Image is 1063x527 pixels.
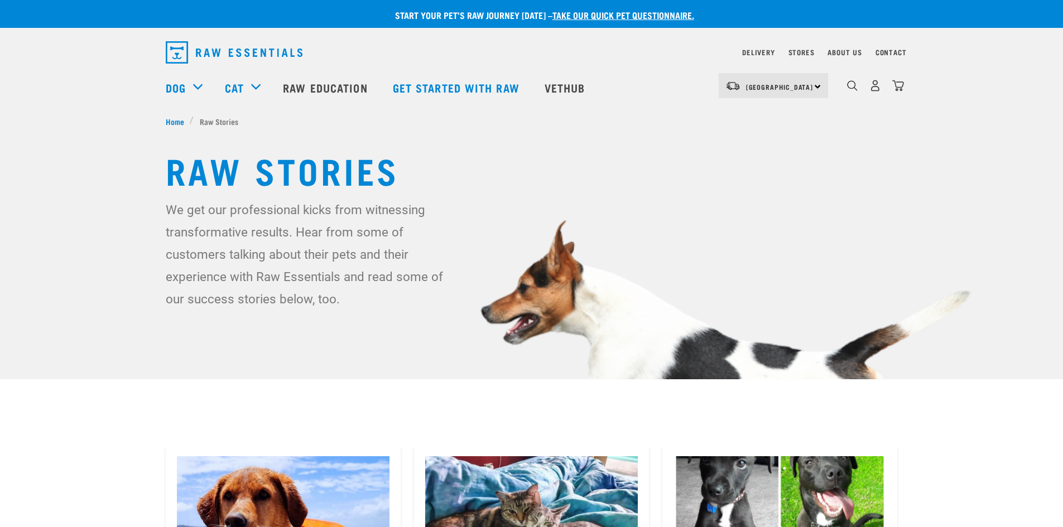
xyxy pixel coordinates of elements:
[847,80,858,91] img: home-icon-1@2x.png
[869,80,881,91] img: user.png
[725,81,740,91] img: van-moving.png
[166,115,898,127] nav: breadcrumbs
[892,80,904,91] img: home-icon@2x.png
[876,50,907,54] a: Contact
[382,65,533,110] a: Get started with Raw
[166,149,898,190] h1: Raw Stories
[166,199,459,310] p: We get our professional kicks from witnessing transformative results. Hear from some of customers...
[828,50,862,54] a: About Us
[272,65,381,110] a: Raw Education
[742,50,775,54] a: Delivery
[533,65,599,110] a: Vethub
[166,115,190,127] a: Home
[166,79,186,96] a: Dog
[552,12,694,17] a: take our quick pet questionnaire.
[788,50,815,54] a: Stores
[166,115,184,127] span: Home
[157,37,907,68] nav: dropdown navigation
[225,79,244,96] a: Cat
[166,41,302,64] img: Raw Essentials Logo
[746,85,814,89] span: [GEOGRAPHIC_DATA]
